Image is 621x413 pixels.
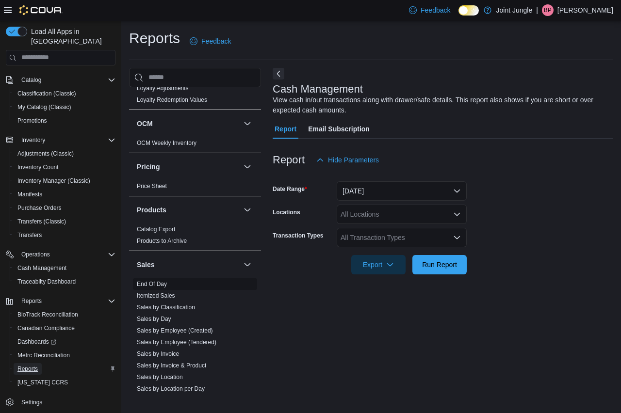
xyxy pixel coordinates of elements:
[422,260,457,270] span: Run Report
[129,180,261,196] div: Pricing
[137,374,183,381] a: Sales by Location
[186,32,235,51] a: Feedback
[14,202,65,214] a: Purchase Orders
[10,349,119,362] button: Metrc Reconciliation
[14,363,115,375] span: Reports
[137,281,167,287] a: End Of Day
[137,362,206,369] span: Sales by Invoice & Product
[137,237,187,245] span: Products to Archive
[496,4,533,16] p: Joint Jungle
[17,163,59,171] span: Inventory Count
[14,336,115,348] span: Dashboards
[557,4,613,16] p: [PERSON_NAME]
[17,204,62,212] span: Purchase Orders
[137,260,240,270] button: Sales
[14,336,60,348] a: Dashboards
[242,204,253,216] button: Products
[17,311,78,318] span: BioTrack Reconciliation
[14,202,115,214] span: Purchase Orders
[137,119,153,128] h3: OCM
[10,261,119,275] button: Cash Management
[17,218,66,225] span: Transfers (Classic)
[137,385,205,392] a: Sales by Location per Day
[10,308,119,321] button: BioTrack Reconciliation
[14,309,82,320] a: BioTrack Reconciliation
[137,85,189,92] a: Loyalty Adjustments
[17,379,68,386] span: [US_STATE] CCRS
[137,304,195,311] a: Sales by Classification
[14,115,51,127] a: Promotions
[10,362,119,376] button: Reports
[405,0,454,20] a: Feedback
[17,90,76,97] span: Classification (Classic)
[14,349,74,361] a: Metrc Reconciliation
[10,160,119,174] button: Inventory Count
[273,232,323,239] label: Transaction Types
[14,262,115,274] span: Cash Management
[17,231,42,239] span: Transfers
[2,395,119,409] button: Settings
[17,249,115,260] span: Operations
[17,117,47,125] span: Promotions
[312,150,383,170] button: Hide Parameters
[536,4,538,16] p: |
[273,83,363,95] h3: Cash Management
[137,316,171,322] a: Sales by Day
[14,229,46,241] a: Transfers
[10,188,119,201] button: Manifests
[137,260,155,270] h3: Sales
[137,84,189,92] span: Loyalty Adjustments
[17,396,115,408] span: Settings
[137,327,213,334] a: Sales by Employee (Created)
[137,339,216,346] a: Sales by Employee (Tendered)
[328,155,379,165] span: Hide Parameters
[14,322,115,334] span: Canadian Compliance
[10,335,119,349] a: Dashboards
[17,177,90,185] span: Inventory Manager (Classic)
[14,216,115,227] span: Transfers (Classic)
[21,251,50,258] span: Operations
[137,139,196,147] span: OCM Weekly Inventory
[17,295,46,307] button: Reports
[421,5,450,15] span: Feedback
[17,278,76,286] span: Traceabilty Dashboard
[273,185,307,193] label: Date Range
[14,161,115,173] span: Inventory Count
[129,137,261,153] div: OCM
[137,327,213,334] span: Sales by Employee (Created)
[19,5,63,15] img: Cova
[14,377,115,388] span: Washington CCRS
[137,238,187,244] a: Products to Archive
[412,255,467,274] button: Run Report
[129,223,261,251] div: Products
[273,154,305,166] h3: Report
[137,397,181,404] span: Sales by Product
[14,189,115,200] span: Manifests
[273,95,608,115] div: View cash in/out transactions along with drawer/safe details. This report also shows if you are s...
[129,82,261,110] div: Loyalty
[137,205,240,215] button: Products
[14,262,70,274] a: Cash Management
[14,175,94,187] a: Inventory Manager (Classic)
[137,205,166,215] h3: Products
[17,134,49,146] button: Inventory
[17,74,115,86] span: Catalog
[17,249,54,260] button: Operations
[10,321,119,335] button: Canadian Compliance
[458,5,479,16] input: Dark Mode
[10,147,119,160] button: Adjustments (Classic)
[17,74,45,86] button: Catalog
[453,210,461,218] button: Open list of options
[10,215,119,228] button: Transfers (Classic)
[14,101,115,113] span: My Catalog (Classic)
[17,103,71,111] span: My Catalog (Classic)
[137,280,167,288] span: End Of Day
[137,226,175,233] a: Catalog Export
[14,161,63,173] a: Inventory Count
[242,259,253,270] button: Sales
[129,29,180,48] h1: Reports
[14,229,115,241] span: Transfers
